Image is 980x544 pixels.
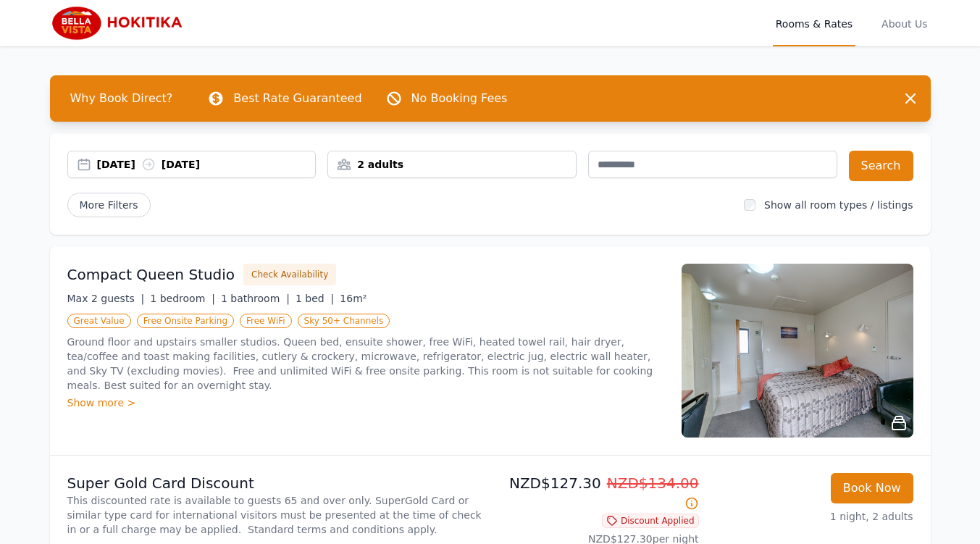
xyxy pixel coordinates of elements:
[233,90,361,107] p: Best Rate Guaranteed
[67,493,485,537] p: This discounted rate is available to guests 65 and over only. SuperGold Card or similar type card...
[602,514,699,528] span: Discount Applied
[240,314,292,328] span: Free WiFi
[67,193,151,217] span: More Filters
[831,473,913,503] button: Book Now
[67,473,485,493] p: Super Gold Card Discount
[67,335,664,393] p: Ground floor and upstairs smaller studios. Queen bed, ensuite shower, free WiFi, heated towel rai...
[67,396,664,410] div: Show more >
[67,264,235,285] h3: Compact Queen Studio
[328,157,576,172] div: 2 adults
[711,509,913,524] p: 1 night, 2 adults
[764,199,913,211] label: Show all room types / listings
[59,84,185,113] span: Why Book Direct?
[849,151,913,181] button: Search
[67,314,131,328] span: Great Value
[496,473,699,514] p: NZD$127.30
[150,293,215,304] span: 1 bedroom |
[607,474,699,492] span: NZD$134.00
[243,264,336,285] button: Check Availability
[296,293,334,304] span: 1 bed |
[67,293,145,304] span: Max 2 guests |
[411,90,508,107] p: No Booking Fees
[50,6,189,41] img: Bella Vista Hokitika
[340,293,367,304] span: 16m²
[298,314,390,328] span: Sky 50+ Channels
[137,314,234,328] span: Free Onsite Parking
[97,157,316,172] div: [DATE] [DATE]
[221,293,290,304] span: 1 bathroom |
